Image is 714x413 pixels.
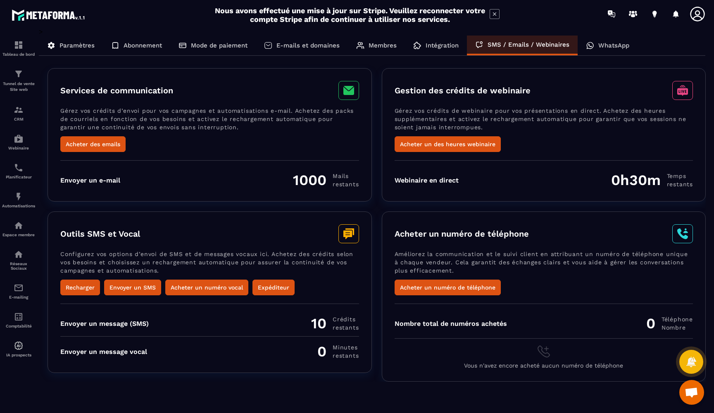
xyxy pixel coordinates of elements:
div: 1000 [293,171,359,189]
a: social-networksocial-networkRéseaux Sociaux [2,243,35,277]
div: > [39,28,706,382]
span: restants [333,180,359,188]
img: email [14,283,24,293]
img: social-network [14,249,24,259]
img: accountant [14,312,24,322]
h3: Gestion des crédits de webinaire [395,85,531,95]
p: Planificateur [2,175,35,179]
h2: Nous avons effectué une mise à jour sur Stripe. Veuillez reconnecter votre compte Stripe afin de ... [214,6,486,24]
button: Expéditeur [252,280,295,295]
p: Intégration [426,42,459,49]
button: Acheter un numéro vocal [165,280,248,295]
img: logo [12,7,86,22]
div: Ouvrir le chat [679,380,704,405]
span: Nombre [662,323,693,332]
p: CRM [2,117,35,121]
a: automationsautomationsEspace membre [2,214,35,243]
img: automations [14,221,24,230]
p: Gérez vos crédits de webinaire pour vos présentations en direct. Achetez des heures supplémentair... [395,107,693,136]
a: formationformationTableau de bord [2,34,35,63]
span: Téléphone [662,315,693,323]
button: Envoyer un SMS [104,280,161,295]
span: minutes [333,343,359,351]
p: Comptabilité [2,324,35,328]
div: Envoyer un message (SMS) [60,320,149,328]
a: automationsautomationsAutomatisations [2,185,35,214]
img: formation [14,40,24,50]
button: Acheter un numéro de téléphone [395,280,501,295]
p: Paramètres [59,42,95,49]
p: Espace membre [2,233,35,237]
img: formation [14,69,24,79]
div: Envoyer un e-mail [60,176,120,184]
div: 0h30m [611,171,693,189]
p: Améliorez la communication et le suivi client en attribuant un numéro de téléphone unique à chaqu... [395,250,693,280]
img: automations [14,134,24,144]
p: SMS / Emails / Webinaires [488,41,569,48]
p: Membres [369,42,397,49]
h3: Acheter un numéro de téléphone [395,229,529,239]
div: 10 [311,315,359,332]
span: restants [667,180,693,188]
img: scheduler [14,163,24,173]
p: Abonnement [124,42,162,49]
div: Envoyer un message vocal [60,348,147,356]
div: 0 [646,315,693,332]
span: restants [333,323,359,332]
img: formation [14,105,24,115]
a: accountantaccountantComptabilité [2,306,35,335]
span: Temps [667,172,693,180]
img: automations [14,341,24,351]
h3: Outils SMS et Vocal [60,229,140,239]
p: Tableau de bord [2,52,35,57]
p: Tunnel de vente Site web [2,81,35,93]
p: Webinaire [2,146,35,150]
p: IA prospects [2,353,35,357]
p: E-mailing [2,295,35,299]
p: Gérez vos crédits d’envoi pour vos campagnes et automatisations e-mail. Achetez des packs de cour... [60,107,359,136]
p: Configurez vos options d’envoi de SMS et de messages vocaux ici. Achetez des crédits selon vos be... [60,250,359,280]
h3: Services de communication [60,85,173,95]
p: Réseaux Sociaux [2,261,35,271]
span: Mails [333,172,359,180]
p: Automatisations [2,204,35,208]
a: automationsautomationsWebinaire [2,128,35,157]
span: restants [333,351,359,360]
p: WhatsApp [598,42,629,49]
a: schedulerschedulerPlanificateur [2,157,35,185]
span: Crédits [333,315,359,323]
p: E-mails et domaines [276,42,340,49]
div: Nombre total de numéros achetés [395,320,507,328]
p: Mode de paiement [191,42,248,49]
a: formationformationCRM [2,99,35,128]
button: Recharger [60,280,100,295]
div: 0 [317,343,359,360]
div: Webinaire en direct [395,176,459,184]
button: Acheter un des heures webinaire [395,136,501,152]
img: automations [14,192,24,202]
a: emailemailE-mailing [2,277,35,306]
span: Vous n'avez encore acheté aucun numéro de téléphone [464,362,623,369]
button: Acheter des emails [60,136,126,152]
a: formationformationTunnel de vente Site web [2,63,35,99]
